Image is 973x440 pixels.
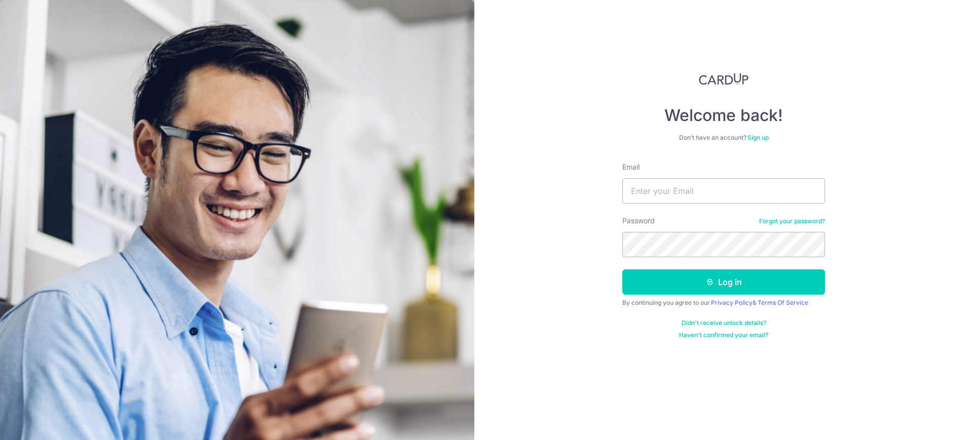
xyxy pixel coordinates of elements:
[622,269,825,295] button: Log in
[758,299,808,306] a: Terms Of Service
[711,299,753,306] a: Privacy Policy
[622,299,825,307] div: By continuing you agree to our &
[622,216,655,226] label: Password
[622,162,640,172] label: Email
[682,319,766,327] a: Didn't receive unlock details?
[747,134,769,141] a: Sign up
[622,134,825,142] div: Don’t have an account?
[622,178,825,204] input: Enter your Email
[679,331,768,339] a: Haven't confirmed your email?
[622,105,825,126] h4: Welcome back!
[759,217,825,225] a: Forgot your password?
[699,73,749,85] img: CardUp Logo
